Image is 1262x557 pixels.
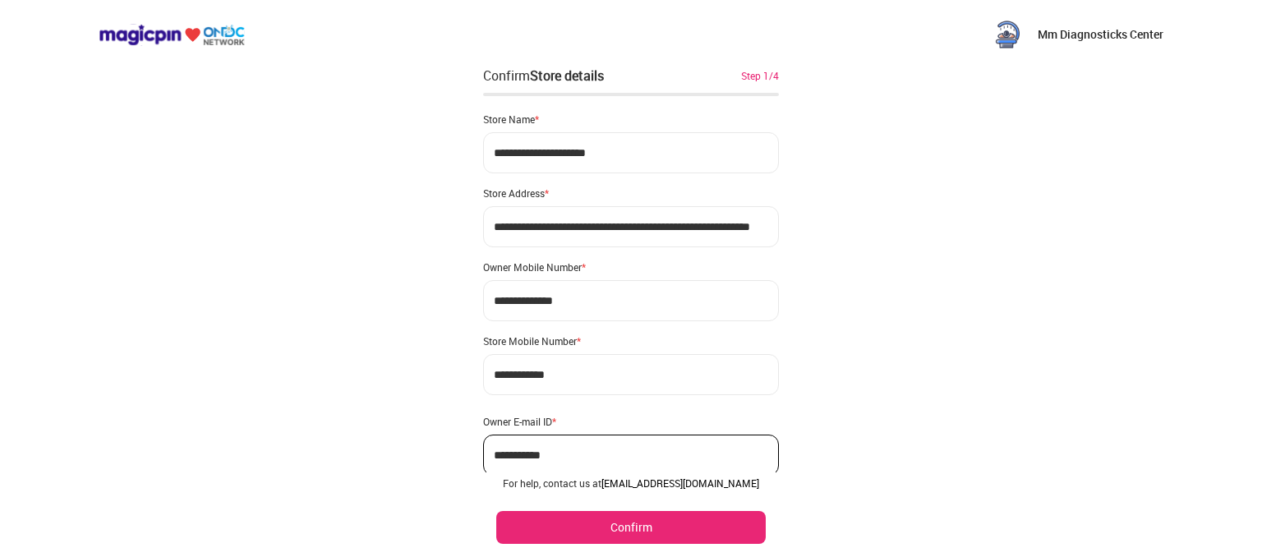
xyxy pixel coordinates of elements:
div: Store details [530,67,604,85]
div: Store Mobile Number [483,334,779,348]
div: Step 1/4 [741,68,779,83]
div: Confirm [483,66,604,85]
div: Store Address [483,186,779,200]
p: Mm Diagnosticks Center [1038,26,1163,43]
img: 0XfHdXhReV3Y9cO4l_WRoKLMerKR2KEzrEu7wz0ZVlQf-gc8KdZRStlx5Rf_XeRTl2FA_IB25rTfno1GCUtoMFtolQ [992,18,1025,51]
a: [EMAIL_ADDRESS][DOMAIN_NAME] [601,476,759,490]
div: Owner Mobile Number [483,260,779,274]
button: Confirm [496,511,766,544]
div: For help, contact us at [496,476,766,490]
div: Store Name [483,113,779,126]
img: ondc-logo-new-small.8a59708e.svg [99,24,245,46]
div: Owner E-mail ID [483,415,779,428]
